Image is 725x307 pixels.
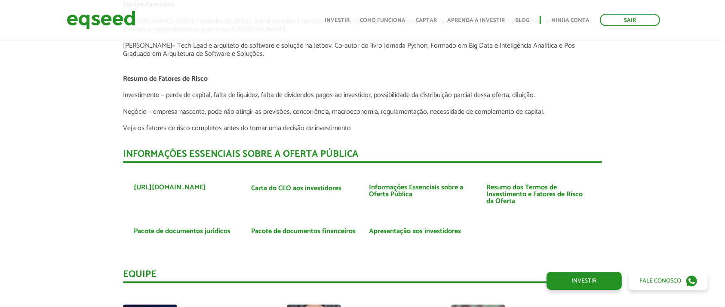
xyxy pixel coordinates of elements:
a: [URL][DOMAIN_NAME] [134,184,206,191]
span: [PERSON_NAME] [123,40,172,52]
a: Pacote de documentos financeiros [251,228,356,235]
a: Resumo dos Termos de Investimento e Fatores de Risco da Oferta [486,184,591,205]
a: Informações Essenciais sobre a Oferta Pública [369,184,473,198]
div: INFORMAÇÕES ESSENCIAIS SOBRE A OFERTA PÚBLICA [123,149,602,163]
p: Investimento – perda de capital, falta de liquidez, falta de dividendos pagos ao investidor, poss... [123,91,602,99]
p: – Tech Lead e arquiteto de software e solução na Jetbov. Co-autor do livro Jornada Python, Formad... [123,42,602,58]
div: Equipe [123,270,602,283]
a: Investir [547,272,622,290]
a: Como funciona [360,18,406,23]
a: Minha conta [551,18,590,23]
a: Blog [515,18,529,23]
p: Negócio – empresa nascente, pode não atingir as previsões, concorrência, macroeconomia, regulamen... [123,108,602,116]
a: Apresentação aos investidores [369,228,461,235]
p: Veja os fatores de risco completos antes do tomar uma decisão de investimento [123,124,602,132]
a: Fale conosco [629,272,708,290]
a: Aprenda a investir [447,18,505,23]
span: Resumo de Fatores de Risco [123,73,208,85]
a: Captar [416,18,437,23]
a: Carta do CEO aos investidores [251,185,341,192]
img: EqSeed [67,9,135,31]
a: Pacote de documentos jurídicos [134,228,230,235]
a: Sair [600,14,660,26]
a: Investir [325,18,350,23]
